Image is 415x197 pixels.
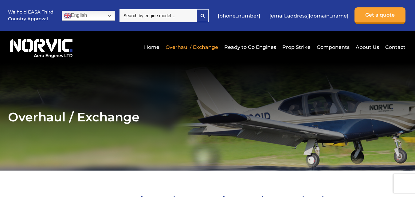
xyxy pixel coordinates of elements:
img: en [64,12,71,19]
a: Ready to Go Engines [223,40,278,55]
a: Components [315,40,351,55]
p: We hold EASA Third Country Approval [8,9,54,22]
a: About Us [354,40,381,55]
a: Prop Strike [281,40,312,55]
a: [EMAIL_ADDRESS][DOMAIN_NAME] [266,8,351,23]
h2: Overhaul / Exchange [8,109,407,124]
input: Search by engine model… [119,9,197,22]
a: Home [143,40,161,55]
img: Norvic Aero Engines logo [8,36,75,58]
a: Get a quote [354,7,405,24]
a: Contact [384,40,405,55]
a: English [62,11,115,21]
a: [PHONE_NUMBER] [215,8,263,23]
a: Overhaul / Exchange [164,40,220,55]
